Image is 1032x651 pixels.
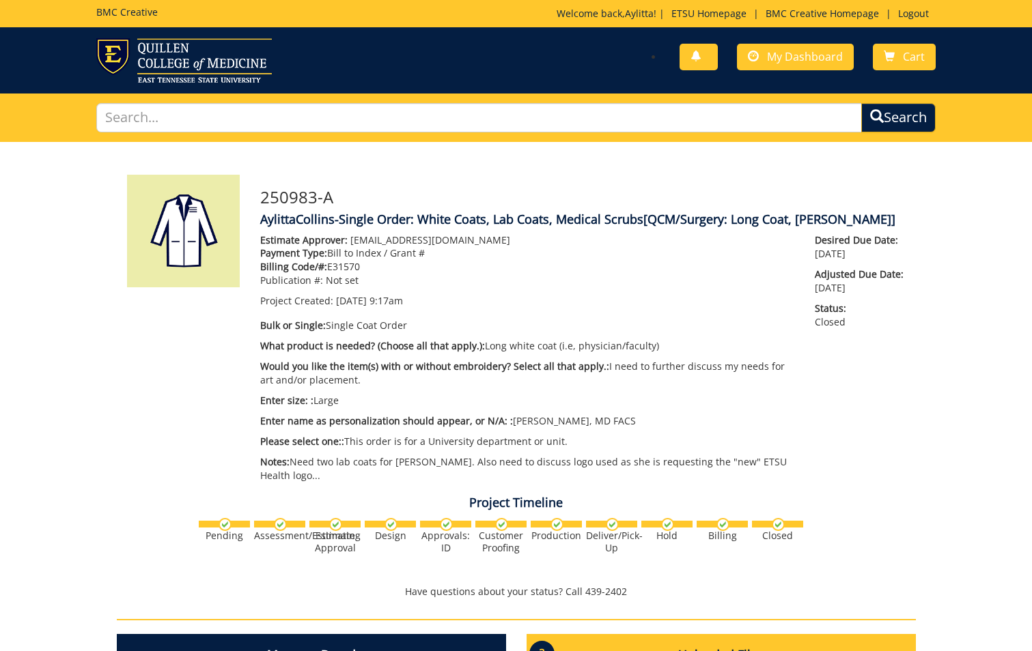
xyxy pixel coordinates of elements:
div: Design [365,530,416,542]
span: Project Created: [260,294,333,307]
span: Bulk or Single: [260,319,326,332]
img: checkmark [219,518,232,531]
span: Please select one:: [260,435,344,448]
a: ETSU Homepage [665,7,753,20]
p: [DATE] [815,233,905,261]
p: Closed [815,302,905,329]
p: Single Coat Order [260,319,795,332]
p: [EMAIL_ADDRESS][DOMAIN_NAME] [260,233,795,247]
p: E31570 [260,260,795,274]
img: checkmark [661,518,674,531]
p: [DATE] [815,267,905,295]
h4: AylittaCollins-Single Order: White Coats, Lab Coats, Medical Scrubs [260,213,906,227]
span: Would you like the item(s) with or without embroidery? Select all that apply.: [260,360,609,373]
span: Publication #: [260,274,323,287]
p: Welcome back, ! | | | [557,7,936,20]
img: checkmark [440,518,453,531]
p: Need two lab coats for [PERSON_NAME]. Also need to discuss logo used as she is requesting the "ne... [260,455,795,482]
span: My Dashboard [767,49,843,64]
img: checkmark [495,518,508,531]
p: Have questions about your status? Call 439-2402 [117,585,916,598]
p: Bill to Index / Grant # [260,246,795,260]
img: checkmark [716,518,729,531]
span: [QCM/Surgery: Long Coat, [PERSON_NAME]] [643,211,895,227]
img: checkmark [550,518,563,531]
div: Production [531,530,582,542]
span: Not set [326,274,359,287]
img: checkmark [385,518,398,531]
a: Cart [873,44,936,70]
div: Approvals: ID [420,530,471,554]
div: Customer Proofing [475,530,527,554]
span: Enter name as personalization should appear, or N/A: : [260,414,513,427]
div: Pending [199,530,250,542]
div: Assessment/Estimating [254,530,305,542]
img: checkmark [329,518,342,531]
img: checkmark [772,518,785,531]
span: Desired Due Date: [815,233,905,247]
p: This order is for a University department or unit. [260,435,795,448]
h4: Project Timeline [117,496,916,510]
a: Logout [891,7,936,20]
span: Adjusted Due Date: [815,267,905,281]
h3: 250983-A [260,188,906,206]
span: [DATE] 9:17am [336,294,403,307]
h5: BMC Creative [96,7,158,17]
img: ETSU logo [96,38,272,83]
span: Billing Code/#: [260,260,327,273]
p: I need to further discuss my needs for art and/or placement. [260,360,795,387]
span: Enter size: : [260,394,313,407]
span: Payment Type: [260,246,327,259]
input: Search... [96,103,862,132]
span: Cart [903,49,925,64]
a: Aylitta [625,7,654,20]
div: Deliver/Pick-Up [586,530,637,554]
button: Search [861,103,936,132]
a: BMC Creative Homepage [759,7,886,20]
span: Status: [815,302,905,315]
p: Long white coat (i.e, physician/faculty) [260,339,795,353]
p: [PERSON_NAME], MD FACS [260,414,795,428]
div: Estimate Approval [309,530,361,554]
img: checkmark [606,518,619,531]
img: Product featured image [127,175,240,287]
img: checkmark [274,518,287,531]
span: Notes: [260,455,290,468]
div: Hold [641,530,693,542]
span: What product is needed? (Choose all that apply.): [260,339,485,352]
a: My Dashboard [737,44,854,70]
div: Billing [697,530,748,542]
div: Closed [752,530,803,542]
span: Estimate Approver: [260,233,348,246]
p: Large [260,394,795,407]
